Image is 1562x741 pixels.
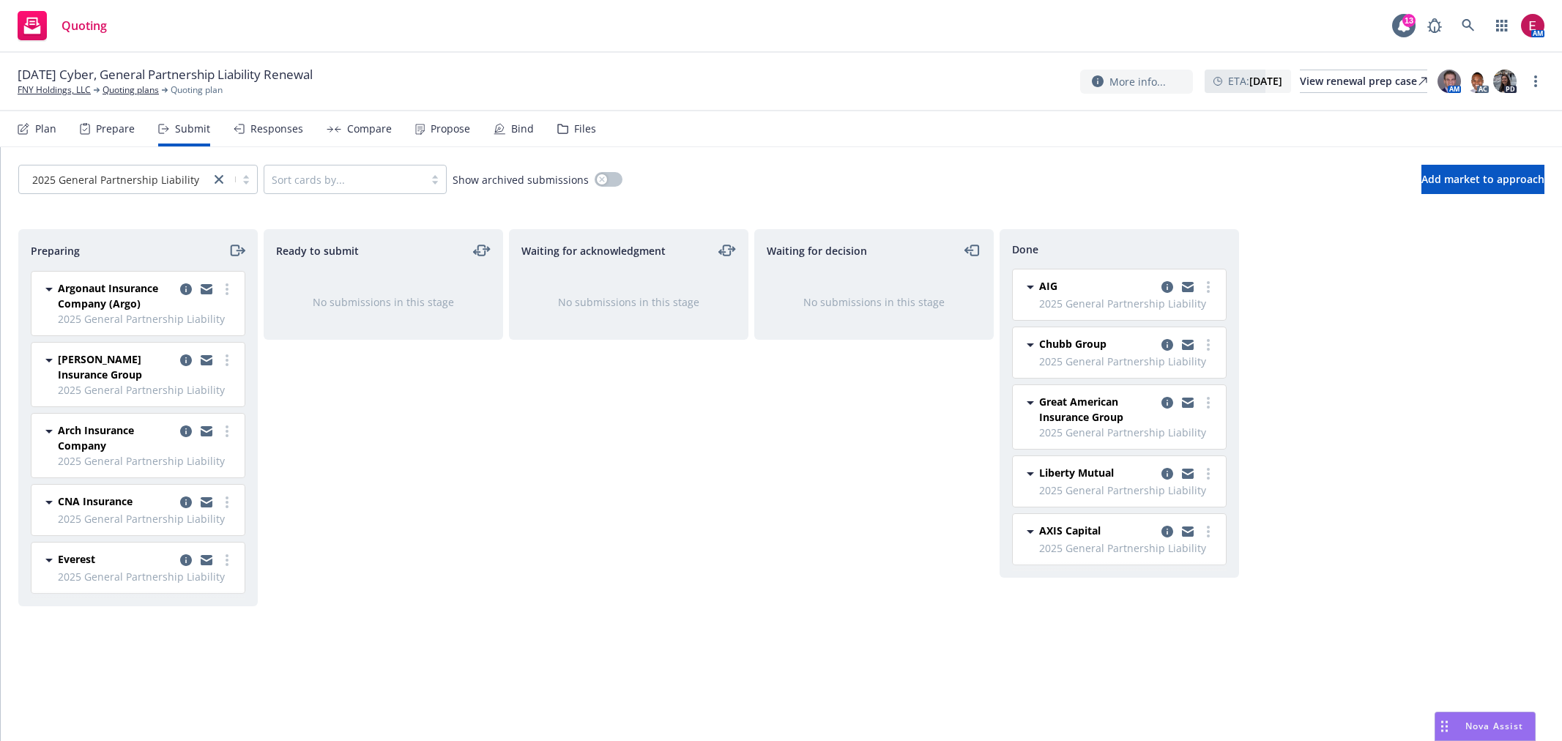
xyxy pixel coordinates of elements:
span: 2025 General Partnership Liability [1039,540,1217,556]
span: 2025 General Partnership Liability [58,569,236,584]
span: Show archived submissions [453,172,589,187]
span: Waiting for acknowledgment [521,243,666,258]
span: AXIS Capital [1039,523,1101,538]
span: 2025 General Partnership Liability [1039,425,1217,440]
span: [PERSON_NAME] Insurance Group [58,351,174,382]
span: CNA Insurance [58,494,133,509]
div: Files [574,123,596,135]
a: copy logging email [1159,523,1176,540]
span: Add market to approach [1421,172,1544,186]
span: [DATE] Cyber, General Partnership Liability Renewal [18,66,313,83]
a: more [1200,336,1217,354]
span: Chubb Group [1039,336,1107,351]
a: copy logging email [1179,394,1197,412]
span: ETA : [1228,73,1282,89]
img: photo [1465,70,1489,93]
img: photo [1521,14,1544,37]
strong: [DATE] [1249,74,1282,88]
a: more [218,422,236,440]
a: FNY Holdings, LLC [18,83,91,97]
span: 2025 General Partnership Liability [58,511,236,526]
div: Responses [250,123,303,135]
span: Argonaut Insurance Company (Argo) [58,280,174,311]
a: copy logging email [1159,465,1176,483]
a: copy logging email [177,422,195,440]
span: Waiting for decision [767,243,867,258]
div: No submissions in this stage [533,294,724,310]
div: Plan [35,123,56,135]
a: copy logging email [1179,523,1197,540]
div: Prepare [96,123,135,135]
a: copy logging email [198,351,215,369]
a: more [1200,394,1217,412]
a: close [210,171,228,188]
button: More info... [1080,70,1193,94]
a: copy logging email [1159,336,1176,354]
a: copy logging email [1179,465,1197,483]
button: Add market to approach [1421,165,1544,194]
span: 2025 General Partnership Liability [26,172,203,187]
img: photo [1493,70,1517,93]
a: View renewal prep case [1300,70,1427,93]
div: 13 [1402,14,1416,27]
a: more [1200,523,1217,540]
span: 2025 General Partnership Liability [58,311,236,327]
a: copy logging email [1179,278,1197,296]
button: Nova Assist [1435,712,1536,741]
a: copy logging email [177,280,195,298]
a: copy logging email [177,351,195,369]
a: copy logging email [198,422,215,440]
div: No submissions in this stage [288,294,479,310]
a: Search [1454,11,1483,40]
span: Quoting [62,20,107,31]
a: Report a Bug [1420,11,1449,40]
a: Quoting plans [103,83,159,97]
a: more [218,351,236,369]
div: Propose [431,123,470,135]
span: Done [1012,242,1038,257]
div: Compare [347,123,392,135]
div: View renewal prep case [1300,70,1427,92]
span: 2025 General Partnership Liability [32,172,199,187]
span: 2025 General Partnership Liability [1039,354,1217,369]
img: photo [1438,70,1461,93]
a: copy logging email [1159,394,1176,412]
span: Preparing [31,243,80,258]
div: Bind [511,123,534,135]
a: moveLeftRight [473,242,491,259]
a: more [1200,465,1217,483]
a: more [218,494,236,511]
a: moveLeft [964,242,981,259]
a: copy logging email [198,280,215,298]
a: copy logging email [1179,336,1197,354]
span: 2025 General Partnership Liability [58,382,236,398]
span: Ready to submit [276,243,359,258]
span: More info... [1109,74,1166,89]
span: AIG [1039,278,1057,294]
span: Great American Insurance Group [1039,394,1156,425]
span: 2025 General Partnership Liability [1039,483,1217,498]
span: Arch Insurance Company [58,422,174,453]
a: moveRight [228,242,245,259]
span: 2025 General Partnership Liability [1039,296,1217,311]
a: more [218,551,236,569]
a: Quoting [12,5,113,46]
span: Quoting plan [171,83,223,97]
a: Switch app [1487,11,1517,40]
span: Liberty Mutual [1039,465,1114,480]
span: Nova Assist [1465,720,1523,732]
a: more [1527,72,1544,90]
div: No submissions in this stage [778,294,970,310]
a: copy logging email [198,551,215,569]
a: copy logging email [177,551,195,569]
div: Drag to move [1435,712,1454,740]
a: copy logging email [1159,278,1176,296]
a: more [1200,278,1217,296]
a: copy logging email [177,494,195,511]
div: Submit [175,123,210,135]
a: copy logging email [198,494,215,511]
a: more [218,280,236,298]
span: Everest [58,551,95,567]
a: moveLeftRight [718,242,736,259]
span: 2025 General Partnership Liability [58,453,236,469]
